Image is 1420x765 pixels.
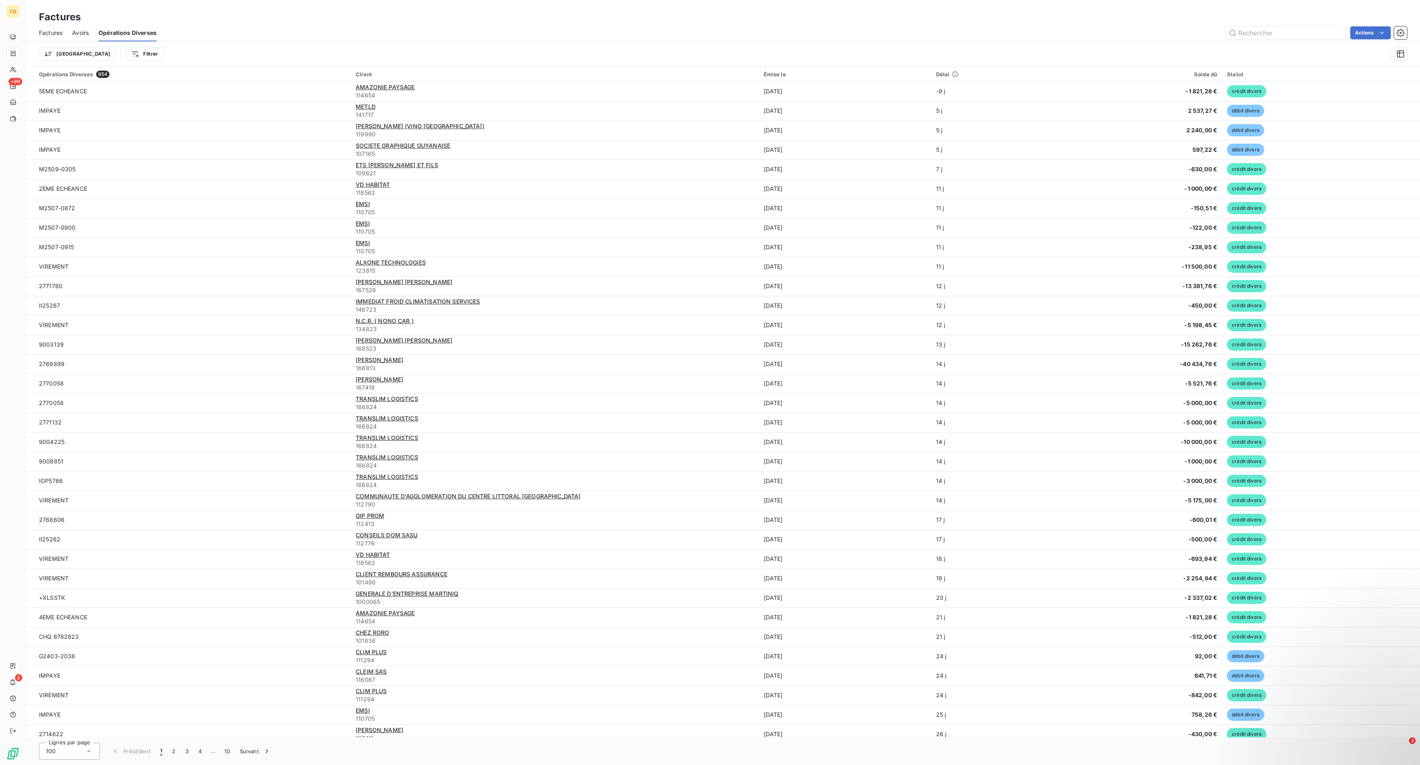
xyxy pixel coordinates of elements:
td: [DATE] [759,393,931,413]
td: [DATE] [759,530,931,549]
td: 2770058 [26,393,351,413]
td: -1 000,00 € [1050,179,1222,198]
span: crédit divers [1227,553,1266,565]
div: Émise le [764,71,926,78]
td: -842,00 € [1050,685,1222,705]
span: crédit divers [1227,533,1266,545]
span: crédit divers [1227,222,1266,234]
td: 14 j [931,393,1050,413]
td: +XLSSTK [26,588,351,608]
span: VD HABITAT [356,551,390,558]
span: crédit divers [1227,689,1266,701]
td: 9004225 [26,432,351,452]
span: TRANSLIM LOGISTICS [356,434,418,441]
span: débit divers [1227,650,1264,662]
td: 2 240,00 € [1050,121,1222,140]
td: [DATE] [759,179,931,198]
div: Solde dû [1055,71,1217,78]
td: 9008851 [26,452,351,471]
span: crédit divers [1227,300,1266,312]
span: 110705 [356,715,754,723]
span: 168523 [356,345,754,353]
span: 166824 [356,481,754,489]
span: 114654 [356,91,754,99]
td: -5 198,45 € [1050,315,1222,335]
td: 11 j [931,257,1050,276]
span: COMMUNAUTE D'AGGLOMERATION DU CENTRE LITTORAL [GEOGRAPHIC_DATA] [356,493,580,500]
td: -512,00 € [1050,627,1222,646]
td: [DATE] [759,257,931,276]
td: -238,95 € [1050,237,1222,257]
h3: Factures [39,10,81,24]
span: 111294 [356,695,754,703]
td: 25 j [931,705,1050,724]
span: TRANSLIM LOGISTICS [356,415,418,422]
span: crédit divers [1227,631,1266,643]
td: 7 j [931,159,1050,179]
td: -122,00 € [1050,218,1222,237]
td: 26 j [931,724,1050,744]
span: crédit divers [1227,397,1266,409]
span: Délai [936,71,950,78]
td: VIREMENT [26,315,351,335]
td: [DATE] [759,666,931,685]
span: CLIM PLUS [356,687,387,694]
td: -150,51 € [1050,198,1222,218]
span: crédit divers [1227,377,1266,390]
button: Actions [1350,26,1391,39]
span: débit divers [1227,709,1264,721]
span: 2 [1409,737,1416,744]
span: EMSI [356,200,370,207]
td: -5 175,00 € [1050,491,1222,510]
span: METLD [356,103,376,110]
td: [DATE] [759,491,931,510]
span: AMAZONIE PAYSAGE [356,84,415,91]
td: IOP5766 [26,471,351,491]
button: 10 [219,743,235,760]
td: 5 j [931,140,1050,159]
td: [DATE] [759,82,931,101]
span: 1000065 [356,598,754,606]
td: 11 j [931,198,1050,218]
span: [PERSON_NAME] [356,726,403,733]
span: SOCIETE GRAPHIQUE GUYANAISE [356,142,450,149]
td: 5 j [931,121,1050,140]
span: TRANSLIM LOGISTICS [356,473,418,480]
span: CLEIM SAS [356,668,387,675]
div: Client [356,71,754,78]
td: VIREMENT [26,257,351,276]
td: [DATE] [759,237,931,257]
button: Filtrer [126,47,163,60]
td: [DATE] [759,549,931,569]
span: VD HABITAT [356,181,390,188]
span: EMSI [356,707,370,714]
td: IMPAYE [26,101,351,121]
td: -3 000,00 € [1050,471,1222,491]
td: 9003139 [26,335,351,354]
td: [DATE] [759,432,931,452]
td: -1 000,00 € [1050,452,1222,471]
span: ALXONE TECHNOLOGIES [356,259,426,266]
span: crédit divers [1227,358,1266,370]
td: II25267 [26,296,351,315]
span: CLIM PLUS [356,649,387,655]
td: [DATE] [759,276,931,296]
span: 166824 [356,461,754,470]
td: [DATE] [759,198,931,218]
td: 21 j [931,627,1050,646]
span: GIP PROM [356,512,384,519]
span: [PERSON_NAME] [PERSON_NAME] [356,278,452,285]
td: -11 500,00 € [1050,257,1222,276]
td: 5 j [931,101,1050,121]
td: -1 821,28 € [1050,608,1222,627]
td: 19 j [931,569,1050,588]
button: 2 [167,743,180,760]
td: -1 821,28 € [1050,82,1222,101]
span: EMSI [356,220,370,227]
span: 112776 [356,539,754,547]
span: crédit divers [1227,416,1266,429]
td: IMPAYE [26,140,351,159]
td: [DATE] [759,452,931,471]
span: crédit divers [1227,338,1266,351]
span: N.C.R. ( NONO CAR ) [356,317,414,324]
